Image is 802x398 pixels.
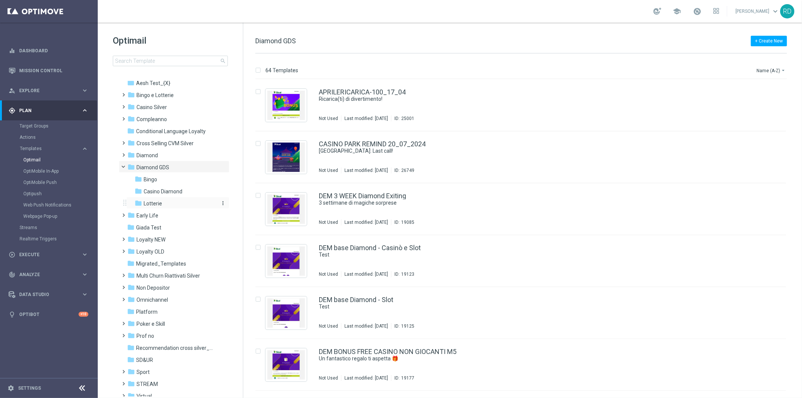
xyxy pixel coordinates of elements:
[248,79,800,131] div: Press SPACE to select this row.
[23,154,97,166] div: Optimail
[218,200,226,207] button: more_vert
[19,252,81,257] span: Execute
[135,175,142,183] i: folder
[9,271,81,278] div: Analyze
[319,147,755,155] div: Casinò Park: Last call!
[248,339,800,391] div: Press SPACE to select this row.
[341,375,391,381] div: Last modified: [DATE]
[20,143,97,222] div: Templates
[135,199,142,207] i: folder
[341,167,391,173] div: Last modified: [DATE]
[136,128,206,135] span: Conditional Language Loyalty
[23,211,97,222] div: Webpage Pop-up
[248,287,800,339] div: Press SPACE to select this row.
[220,58,226,64] span: search
[127,223,135,231] i: folder
[127,380,135,387] i: folder
[319,199,737,207] a: 3 settimane di magiche sorprese
[127,296,135,303] i: folder
[319,355,755,362] div: Un fantastico regalo ti aspetta 🎁
[136,333,154,339] span: Prof no
[8,108,89,114] button: gps_fixed Plan keyboard_arrow_right
[9,61,88,81] div: Mission Control
[255,37,296,45] span: Diamond GDS
[136,308,158,315] span: Platform
[136,381,158,387] span: STREAM
[8,48,89,54] div: equalizer Dashboard
[267,143,305,172] img: 26749.jpeg
[319,355,737,362] a: Un fantastico regalo ti aspetta 🎁
[220,200,226,206] i: more_vert
[23,213,78,219] a: Webpage Pop-up
[18,386,41,390] a: Settings
[8,292,89,298] div: Data Studio keyboard_arrow_right
[136,284,170,291] span: Non Depositor
[8,272,89,278] div: track_changes Analyze keyboard_arrow_right
[136,152,158,159] span: Diamond
[8,88,89,94] button: person_search Explore keyboard_arrow_right
[135,187,142,195] i: folder
[113,35,228,47] h1: Optimail
[127,260,135,267] i: folder
[8,385,14,392] i: settings
[9,304,88,324] div: Optibot
[127,115,135,123] i: folder
[20,233,97,245] div: Realtime Triggers
[127,151,135,159] i: folder
[136,104,167,111] span: Casino Silver
[136,321,165,327] span: Poker e Skill
[20,146,89,152] button: Templates keyboard_arrow_right
[267,194,305,224] img: 19085.jpeg
[319,251,755,258] div: Test
[136,164,169,171] span: Diamond GDS
[144,188,182,195] span: Casino Diamond
[19,272,81,277] span: Analyze
[136,224,161,231] span: Giada Test
[79,312,88,317] div: +10
[8,68,89,74] div: Mission Control
[20,146,81,151] div: Templates
[20,146,74,151] span: Templates
[319,193,406,199] a: DEM 3 WEEK Diamond Exiting
[127,248,135,255] i: folder
[19,88,81,93] span: Explore
[9,87,15,94] i: person_search
[9,251,15,258] i: play_circle_outline
[19,304,79,324] a: Optibot
[23,157,78,163] a: Optimail
[136,236,165,243] span: Loyalty NEW
[20,132,97,143] div: Actions
[391,167,414,173] div: ID:
[391,219,414,225] div: ID:
[127,284,135,291] i: folder
[127,368,135,375] i: folder
[319,147,737,155] a: [GEOGRAPHIC_DATA]: Last call!
[23,188,97,199] div: Optipush
[81,145,88,152] i: keyboard_arrow_right
[401,115,414,122] div: 25001
[780,67,786,73] i: arrow_drop_down
[319,96,755,103] div: Ricarica(ti) di divertimento!
[9,271,15,278] i: track_changes
[136,80,170,87] span: Aesh Test_{X}
[391,115,414,122] div: ID:
[319,167,338,173] div: Not Used
[391,375,414,381] div: ID:
[341,115,391,122] div: Last modified: [DATE]
[23,179,78,185] a: OptiMobile Push
[735,6,780,17] a: [PERSON_NAME]keyboard_arrow_down
[127,79,135,87] i: folder
[401,271,414,277] div: 19123
[319,296,393,303] a: DEM base Diamond - Slot
[23,177,97,188] div: OptiMobile Push
[127,320,135,327] i: folder
[127,211,135,219] i: folder
[341,323,391,329] div: Last modified: [DATE]
[319,245,421,251] a: DEM base Diamond - Casinò e Slot
[113,56,228,66] input: Search Template
[771,7,779,15] span: keyboard_arrow_down
[8,311,89,317] button: lightbulb Optibot +10
[127,272,135,279] i: folder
